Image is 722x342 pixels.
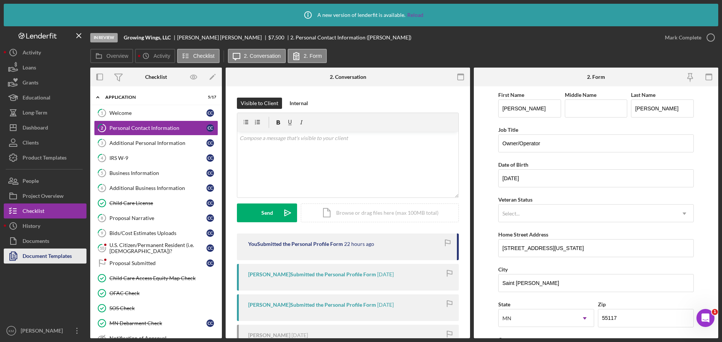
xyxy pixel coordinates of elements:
button: Send [237,203,297,222]
div: Visible to Client [241,98,278,109]
button: 2. Conversation [228,49,286,63]
div: 2. Conversation [330,74,366,80]
div: You Submitted the Personal Profile Form [248,241,343,247]
a: 8Proposal Narrativecc [94,211,218,226]
label: Date of Birth [498,161,528,168]
div: Select... [502,211,520,217]
button: Project Overview [4,188,86,203]
div: People [23,173,39,190]
label: 2. Form [304,53,322,59]
a: People [4,173,86,188]
label: Home Street Address [498,231,548,238]
tspan: 9 [101,231,103,235]
div: c c [206,154,214,162]
div: Mark Complete [665,30,701,45]
div: Product Templates [23,150,67,167]
div: Checklist [145,74,167,80]
div: Send [261,203,273,222]
div: c c [206,214,214,222]
button: Checklist [177,49,220,63]
div: A new version of lenderfit is available. [299,6,423,24]
time: 2025-06-26 18:33 [377,302,394,308]
button: Long-Term [4,105,86,120]
div: Project Overview [23,188,64,205]
div: c c [206,109,214,117]
a: Reload [407,12,423,18]
div: Business Information [109,170,206,176]
div: c c [206,259,214,267]
div: Dashboard [23,120,48,137]
a: 5Business Informationcc [94,166,218,181]
time: 2025-06-26 18:32 [291,332,308,338]
button: Activity [4,45,86,60]
a: Child Care Licensecc [94,196,218,211]
a: Child Care Access Equity Map Check [94,271,218,286]
button: Clients [4,135,86,150]
div: Child Care Access Equity Map Check [109,275,218,281]
a: 2Personal Contact Informationcc [94,121,218,136]
div: SOS Check [109,305,218,311]
div: Long-Term [23,105,47,122]
div: [PERSON_NAME] [19,323,68,340]
div: Educational [23,90,50,107]
b: Growing Wings, LLC [124,35,171,41]
tspan: 3 [101,140,103,145]
div: Documents [23,234,49,250]
div: IRS W-9 [109,155,206,161]
button: Educational [4,90,86,105]
a: 10U.S. Citizen/Permanent Resident (i.e. [DEMOGRAPHIC_DATA])?cc [94,241,218,256]
tspan: 2 [101,125,103,130]
div: MN Debarment Check [109,320,206,326]
div: Grants [23,75,38,92]
button: Dashboard [4,120,86,135]
button: Activity [135,49,175,63]
div: Notification of Approval [109,335,218,341]
div: Proposal Narrative [109,215,206,221]
div: U.S. Citizen/Permanent Resident (i.e. [DEMOGRAPHIC_DATA])? [109,242,206,254]
a: 6Additional Business Informationcc [94,181,218,196]
a: 3Additional Personal Informationcc [94,136,218,151]
div: c c [206,319,214,327]
tspan: 5 [101,170,103,175]
button: Documents [4,234,86,249]
button: Mark Complete [657,30,718,45]
label: 2. Conversation [244,53,281,59]
div: Checklist [23,203,44,220]
label: Checklist [193,53,215,59]
button: Internal [286,98,312,109]
button: Loans [4,60,86,75]
div: [PERSON_NAME] [PERSON_NAME] [177,35,268,41]
button: Visible to Client [237,98,282,109]
label: Zip [598,301,606,307]
button: Product Templates [4,150,86,165]
div: [PERSON_NAME] Submitted the Personal Profile Form [248,302,376,308]
div: Welcome [109,110,206,116]
div: Clients [23,135,39,152]
div: History [23,218,40,235]
div: Activity [23,45,41,62]
div: Additional Personal Information [109,140,206,146]
div: Personal Contact Information [109,125,206,131]
button: Overview [90,49,133,63]
div: Loans [23,60,36,77]
button: History [4,218,86,234]
span: 1 [712,309,718,315]
div: Proposal Submitted [109,260,206,266]
div: Bids/Cost Estimates Uploads [109,230,206,236]
button: Document Templates [4,249,86,264]
a: SOS Check [94,301,218,316]
div: c c [206,199,214,207]
button: Grants [4,75,86,90]
div: c c [206,244,214,252]
a: OFAC Check [94,286,218,301]
iframe: Intercom live chat [696,309,714,327]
